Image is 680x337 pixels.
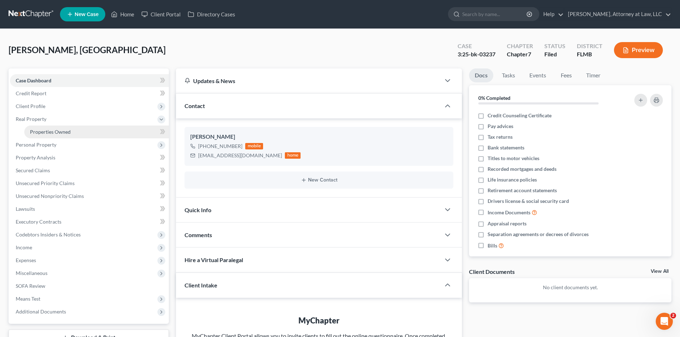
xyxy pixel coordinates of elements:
[10,177,169,190] a: Unsecured Priority Claims
[9,45,166,55] span: [PERSON_NAME], [GEOGRAPHIC_DATA]
[16,219,61,225] span: Executory Contracts
[488,112,551,119] span: Credit Counseling Certificate
[16,154,55,160] span: Property Analysis
[185,256,243,263] span: Hire a Virtual Paralegal
[10,151,169,164] a: Property Analysis
[469,268,515,275] div: Client Documents
[10,203,169,215] a: Lawsuits
[198,152,282,159] div: [EMAIL_ADDRESS][DOMAIN_NAME]
[16,180,75,186] span: Unsecured Priority Claims
[16,270,47,276] span: Miscellaneous
[245,143,263,149] div: mobile
[496,68,521,82] a: Tasks
[488,176,537,183] span: Life insurance policies
[458,50,495,58] div: 3:25-bk-03237
[651,269,669,274] a: View All
[528,51,531,57] span: 7
[190,177,448,183] button: New Contact
[10,74,169,87] a: Case Dashboard
[488,209,530,216] span: Income Documents
[16,167,50,173] span: Secured Claims
[198,143,242,150] div: [PHONE_NUMBER]
[488,220,527,227] span: Appraisal reports
[190,133,448,141] div: [PERSON_NAME]
[544,42,565,50] div: Status
[540,8,564,21] a: Help
[10,190,169,203] a: Unsecured Nonpriority Claims
[16,116,46,122] span: Real Property
[185,102,205,109] span: Contact
[16,308,66,315] span: Additional Documents
[16,296,40,302] span: Means Test
[507,42,533,50] div: Chapter
[16,77,51,83] span: Case Dashboard
[10,215,169,228] a: Executory Contracts
[30,129,71,135] span: Properties Owned
[670,313,676,318] span: 2
[577,50,603,58] div: FLMB
[16,257,36,263] span: Expenses
[475,284,666,291] p: No client documents yet.
[185,206,211,213] span: Quick Info
[185,77,432,85] div: Updates & News
[577,42,603,50] div: District
[656,313,673,330] iframe: Intercom live chat
[10,280,169,292] a: SOFA Review
[488,144,524,151] span: Bank statements
[488,155,539,162] span: Titles to motor vehicles
[544,50,565,58] div: Filed
[285,152,301,159] div: home
[458,42,495,50] div: Case
[580,68,606,82] a: Timer
[16,90,46,96] span: Credit Report
[24,126,169,138] a: Properties Owned
[190,315,448,326] div: MyChapter
[488,198,569,205] span: Drivers license & social security card
[16,231,81,238] span: Codebtors Insiders & Notices
[462,7,528,21] input: Search by name...
[16,283,45,289] span: SOFA Review
[469,68,493,82] a: Docs
[507,50,533,58] div: Chapter
[488,133,513,141] span: Tax returns
[614,42,663,58] button: Preview
[524,68,552,82] a: Events
[555,68,578,82] a: Fees
[488,123,513,130] span: Pay advices
[10,87,169,100] a: Credit Report
[185,282,217,289] span: Client Intake
[16,103,45,109] span: Client Profile
[107,8,138,21] a: Home
[16,206,35,212] span: Lawsuits
[488,231,589,238] span: Separation agreements or decrees of divorces
[488,165,556,173] span: Recorded mortgages and deeds
[16,244,32,250] span: Income
[75,12,99,17] span: New Case
[564,8,671,21] a: [PERSON_NAME], Attorney at Law, LLC
[185,231,212,238] span: Comments
[488,242,497,249] span: Bills
[10,164,169,177] a: Secured Claims
[488,187,557,194] span: Retirement account statements
[138,8,184,21] a: Client Portal
[16,142,56,148] span: Personal Property
[16,193,84,199] span: Unsecured Nonpriority Claims
[478,95,510,101] strong: 0% Completed
[184,8,239,21] a: Directory Cases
